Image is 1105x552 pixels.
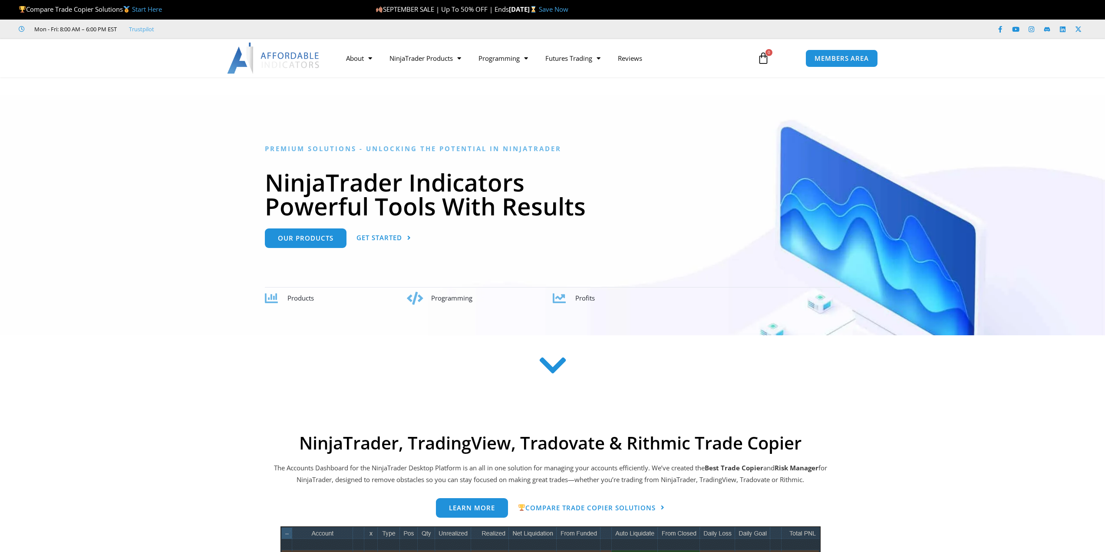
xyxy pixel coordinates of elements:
span: SEPTEMBER SALE | Up To 50% OFF | Ends [376,5,509,13]
span: Mon - Fri: 8:00 AM – 6:00 PM EST [32,24,117,34]
span: Learn more [449,505,495,511]
a: 🏆Compare Trade Copier Solutions [518,498,665,518]
a: Programming [470,48,537,68]
span: Programming [431,294,472,302]
a: Trustpilot [129,24,154,34]
a: NinjaTrader Products [381,48,470,68]
h2: NinjaTrader, TradingView, Tradovate & Rithmic Trade Copier [273,433,828,453]
a: Learn more [436,498,508,518]
a: Our Products [265,228,346,248]
span: 0 [765,49,772,56]
span: Get Started [356,235,402,241]
img: 🏆 [19,6,26,13]
b: Best Trade Copier [705,463,763,472]
p: The Accounts Dashboard for the NinjaTrader Desktop Platform is an all in one solution for managin... [273,462,828,486]
img: ⌛ [530,6,537,13]
a: Save Now [539,5,568,13]
img: 🍂 [376,6,383,13]
strong: [DATE] [509,5,539,13]
h6: Premium Solutions - Unlocking the Potential in NinjaTrader [265,145,840,153]
strong: Risk Manager [775,463,818,472]
span: Compare Trade Copier Solutions [19,5,162,13]
span: Profits [575,294,595,302]
span: Compare Trade Copier Solutions [518,504,656,511]
span: Our Products [278,235,333,241]
a: Get Started [356,228,411,248]
img: LogoAI | Affordable Indicators – NinjaTrader [227,43,320,74]
a: About [337,48,381,68]
a: 0 [744,46,782,71]
a: Futures Trading [537,48,609,68]
a: Reviews [609,48,651,68]
img: 🏆 [518,504,525,511]
h1: NinjaTrader Indicators Powerful Tools With Results [265,170,840,218]
img: 🥇 [123,6,130,13]
span: Products [287,294,314,302]
nav: Menu [337,48,747,68]
span: MEMBERS AREA [815,55,869,62]
a: MEMBERS AREA [805,50,878,67]
a: Start Here [132,5,162,13]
